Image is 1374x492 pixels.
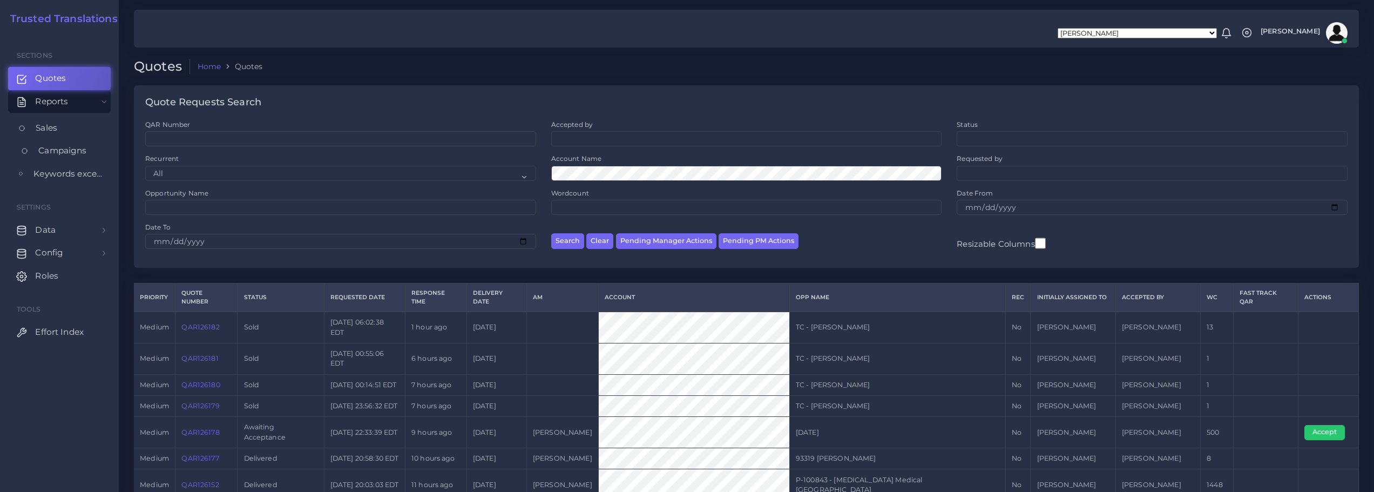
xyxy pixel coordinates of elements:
td: No [1005,312,1030,343]
label: Opportunity Name [145,188,208,198]
th: Quote Number [175,284,238,312]
label: Wordcount [551,188,589,198]
a: QAR126180 [181,381,220,389]
td: 1 hour ago [405,312,466,343]
td: [PERSON_NAME] [1115,374,1200,395]
span: Campaigns [38,145,86,157]
span: medium [140,381,169,389]
td: [PERSON_NAME] [1031,374,1115,395]
td: Delivered [238,448,324,469]
td: [PERSON_NAME] [1115,448,1200,469]
th: REC [1005,284,1030,312]
th: Accepted by [1115,284,1200,312]
th: Initially Assigned to [1031,284,1115,312]
td: 500 [1200,417,1233,448]
td: [DATE] 00:14:51 EDT [324,374,405,395]
th: Opp Name [789,284,1005,312]
td: [DATE] [789,417,1005,448]
td: Sold [238,374,324,395]
button: Pending Manager Actions [616,233,716,249]
td: No [1005,417,1030,448]
td: No [1005,343,1030,374]
td: 9 hours ago [405,417,466,448]
td: [DATE] [466,374,526,395]
span: medium [140,402,169,410]
a: Config [8,241,111,264]
span: medium [140,323,169,331]
td: 7 hours ago [405,395,466,416]
td: TC - [PERSON_NAME] [789,343,1005,374]
label: Resizable Columns [957,237,1045,250]
input: Resizable Columns [1035,237,1046,250]
span: Quotes [35,72,66,84]
span: Config [35,247,63,259]
th: Delivery Date [466,284,526,312]
td: 1 [1200,343,1233,374]
td: [DATE] [466,343,526,374]
td: [PERSON_NAME] [1031,395,1115,416]
td: [DATE] 00:55:06 EDT [324,343,405,374]
span: Effort Index [35,326,84,338]
td: [PERSON_NAME] [526,417,598,448]
a: Accept [1304,428,1352,436]
a: Quotes [8,67,111,90]
td: [PERSON_NAME] [1115,395,1200,416]
td: [PERSON_NAME] [1031,312,1115,343]
th: Actions [1298,284,1358,312]
a: QAR126152 [181,481,219,489]
th: WC [1200,284,1233,312]
td: No [1005,395,1030,416]
td: 93319 [PERSON_NAME] [789,448,1005,469]
label: Requested by [957,154,1003,163]
span: [PERSON_NAME] [1261,28,1320,35]
td: [DATE] 20:58:30 EDT [324,448,405,469]
label: QAR Number [145,120,190,129]
span: Keywords excel processor [33,168,103,180]
td: [DATE] [466,448,526,469]
th: AM [526,284,598,312]
label: Accepted by [551,120,593,129]
span: Settings [17,203,51,211]
td: TC - [PERSON_NAME] [789,395,1005,416]
a: QAR126177 [181,454,219,462]
td: 13 [1200,312,1233,343]
label: Account Name [551,154,602,163]
td: TC - [PERSON_NAME] [789,374,1005,395]
td: [DATE] 23:56:32 EDT [324,395,405,416]
th: Requested Date [324,284,405,312]
td: Sold [238,312,324,343]
span: medium [140,428,169,436]
td: 6 hours ago [405,343,466,374]
td: [PERSON_NAME] [1115,312,1200,343]
a: Trusted Translations [3,13,118,25]
label: Date To [145,223,171,232]
td: [DATE] [466,395,526,416]
span: Data [35,224,56,236]
a: QAR126179 [181,402,219,410]
a: Data [8,219,111,241]
td: [PERSON_NAME] [1115,343,1200,374]
td: [DATE] [466,312,526,343]
a: Roles [8,265,111,287]
td: Sold [238,343,324,374]
li: Quotes [221,61,262,72]
th: Fast Track QAR [1234,284,1298,312]
button: Accept [1304,425,1345,440]
a: Sales [8,117,111,139]
label: Recurrent [145,154,179,163]
td: 1 [1200,395,1233,416]
span: Sections [17,51,52,59]
span: Sales [36,122,57,134]
th: Priority [134,284,175,312]
span: Reports [35,96,68,107]
a: Campaigns [8,139,111,162]
a: Reports [8,90,111,113]
label: Status [957,120,978,129]
img: avatar [1326,22,1348,44]
a: QAR126182 [181,323,219,331]
a: Keywords excel processor [8,163,111,185]
td: Sold [238,395,324,416]
a: QAR126178 [181,428,219,436]
td: No [1005,448,1030,469]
